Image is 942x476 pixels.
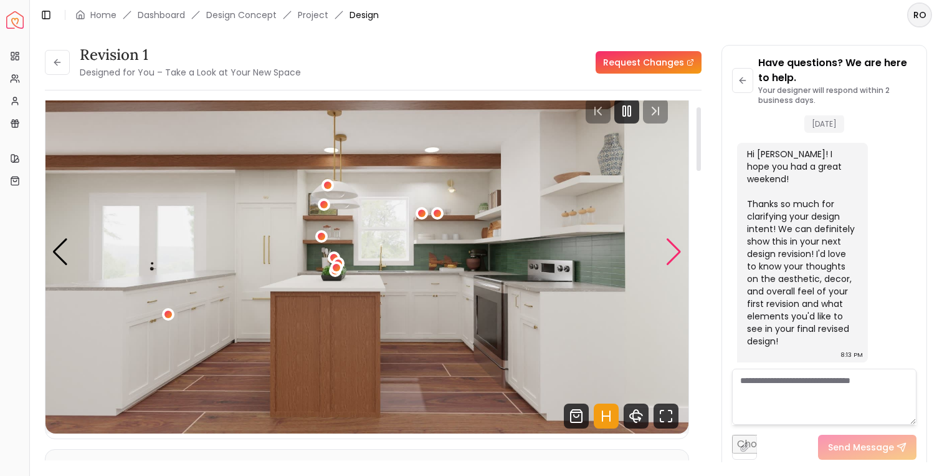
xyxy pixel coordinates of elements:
p: Have questions? We are here to help. [758,56,916,85]
div: 1 / 5 [45,71,688,434]
a: Project [298,9,328,21]
svg: Hotspots Toggle [594,404,619,429]
span: [DATE] [804,115,844,133]
button: RO [907,2,932,27]
svg: 360 View [624,404,649,429]
svg: Shop Products from this design [564,404,589,429]
svg: Fullscreen [654,404,678,429]
svg: Pause [619,104,634,119]
div: Next slide [665,238,682,266]
a: Home [90,9,117,21]
small: Designed for You – Take a Look at Your New Space [80,66,301,79]
div: Carousel [45,71,688,434]
nav: breadcrumb [75,9,379,21]
div: 8:13 PM [840,349,863,361]
a: Spacejoy [6,11,24,29]
img: Design Render 1 [45,71,688,434]
li: Design Concept [206,9,277,21]
span: Design [350,9,379,21]
span: RO [908,4,931,26]
a: Request Changes [596,51,702,74]
p: Your designer will respond within 2 business days. [758,85,916,105]
a: Dashboard [138,9,185,21]
img: Spacejoy Logo [6,11,24,29]
h3: Revision 1 [80,45,301,65]
div: Previous slide [52,238,69,266]
div: Hi [PERSON_NAME]! I hope you had a great weekend! Thanks so much for clarifying your design inten... [747,148,855,347]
